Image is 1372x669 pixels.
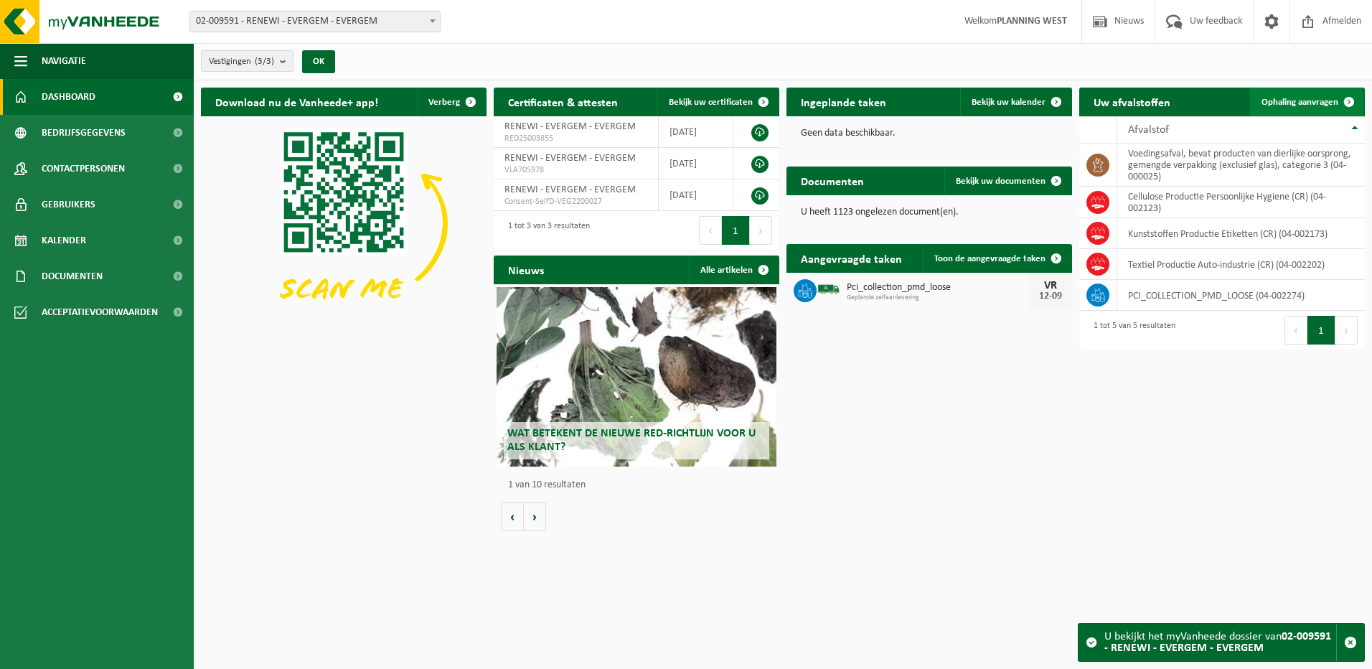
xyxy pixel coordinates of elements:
div: VR [1036,280,1065,291]
button: Verberg [417,88,485,116]
td: PCI_COLLECTION_PMD_LOOSE (04-002274) [1117,280,1365,311]
button: Previous [1284,316,1307,345]
td: [DATE] [659,116,733,148]
a: Ophaling aanvragen [1250,88,1363,116]
strong: 02-009591 - RENEWI - EVERGEM - EVERGEM [1104,631,1331,654]
td: Textiel Productie Auto-industrie (CR) (04-002202) [1117,249,1365,280]
td: [DATE] [659,148,733,179]
span: Vestigingen [209,51,274,72]
span: Acceptatievoorwaarden [42,294,158,330]
a: Bekijk uw kalender [960,88,1071,116]
span: Contactpersonen [42,151,125,187]
td: Cellulose Productie Persoonlijke Hygiene (CR) (04-002123) [1117,187,1365,218]
button: Vestigingen(3/3) [201,50,293,72]
button: 1 [722,216,750,245]
strong: PLANNING WEST [997,16,1067,27]
h2: Documenten [786,167,878,195]
span: Bedrijfsgegevens [42,115,126,151]
span: Gebruikers [42,187,95,223]
span: Wat betekent de nieuwe RED-richtlijn voor u als klant? [507,428,756,453]
span: RED25003855 [504,133,647,144]
span: Documenten [42,258,103,294]
button: Next [750,216,772,245]
span: Consent-SelfD-VEG2200027 [504,196,647,207]
a: Bekijk uw certificaten [657,88,778,116]
h2: Uw afvalstoffen [1079,88,1185,116]
a: Wat betekent de nieuwe RED-richtlijn voor u als klant? [497,287,776,467]
p: Geen data beschikbaar. [801,128,1058,139]
button: OK [302,50,335,73]
img: BL-SO-LV [817,277,841,301]
div: U bekijkt het myVanheede dossier van [1104,624,1336,661]
span: Geplande zelfaanlevering [847,294,1029,302]
span: Dashboard [42,79,95,115]
span: Bekijk uw certificaten [669,98,753,107]
button: Next [1335,316,1358,345]
span: Kalender [42,223,86,258]
span: Toon de aangevraagde taken [934,254,1046,263]
span: Ophaling aanvragen [1261,98,1338,107]
a: Toon de aangevraagde taken [923,244,1071,273]
td: voedingsafval, bevat producten van dierlijke oorsprong, gemengde verpakking (exclusief glas), cat... [1117,144,1365,187]
span: Pci_collection_pmd_loose [847,282,1029,294]
span: RENEWI - EVERGEM - EVERGEM [504,121,636,132]
span: Afvalstof [1128,124,1169,136]
span: Bekijk uw kalender [972,98,1046,107]
count: (3/3) [255,57,274,66]
button: Previous [699,216,722,245]
td: [DATE] [659,179,733,211]
span: 02-009591 - RENEWI - EVERGEM - EVERGEM [190,11,440,32]
td: Kunststoffen Productie Etiketten (CR) (04-002173) [1117,218,1365,249]
h2: Nieuws [494,256,558,284]
p: 1 van 10 resultaten [508,480,772,490]
a: Alle artikelen [689,256,778,284]
span: Bekijk uw documenten [956,177,1046,186]
div: 1 tot 3 van 3 resultaten [501,215,590,246]
img: Download de VHEPlus App [201,116,487,331]
a: Bekijk uw documenten [944,167,1071,195]
span: Verberg [428,98,460,107]
span: 02-009591 - RENEWI - EVERGEM - EVERGEM [189,11,441,32]
button: Vorige [501,502,524,531]
h2: Aangevraagde taken [786,244,916,272]
h2: Download nu de Vanheede+ app! [201,88,393,116]
span: Navigatie [42,43,86,79]
span: RENEWI - EVERGEM - EVERGEM [504,184,636,195]
div: 1 tot 5 van 5 resultaten [1086,314,1175,346]
p: U heeft 1123 ongelezen document(en). [801,207,1058,217]
h2: Ingeplande taken [786,88,901,116]
button: Volgende [524,502,546,531]
span: RENEWI - EVERGEM - EVERGEM [504,153,636,164]
span: VLA705978 [504,164,647,176]
div: 12-09 [1036,291,1065,301]
button: 1 [1307,316,1335,345]
h2: Certificaten & attesten [494,88,632,116]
